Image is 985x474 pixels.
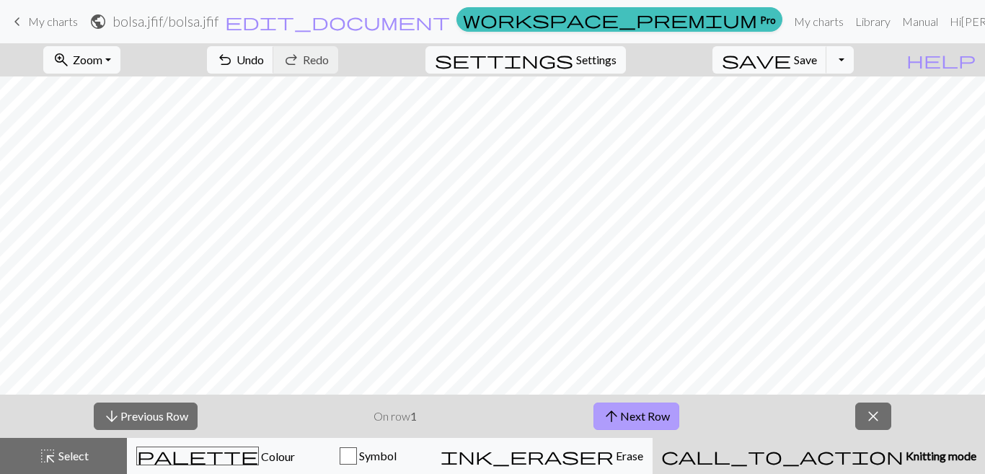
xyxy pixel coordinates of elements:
[9,9,78,34] a: My charts
[614,449,643,462] span: Erase
[435,50,573,70] span: settings
[661,446,904,466] span: call_to_action
[896,7,944,36] a: Manual
[410,409,417,423] strong: 1
[53,50,70,70] span: zoom_in
[94,403,198,430] button: Previous Row
[216,50,234,70] span: undo
[39,446,56,466] span: highlight_alt
[849,7,896,36] a: Library
[43,46,120,74] button: Zoom
[435,51,573,69] i: Settings
[127,438,304,474] button: Colour
[788,7,849,36] a: My charts
[9,12,26,32] span: keyboard_arrow_left
[712,46,827,74] button: Save
[207,46,274,74] button: Undo
[112,13,218,30] h2: bolsa.jfif / bolsa.jfif
[456,7,782,32] a: Pro
[28,14,78,28] span: My charts
[103,406,120,426] span: arrow_downward
[56,449,89,462] span: Select
[425,46,626,74] button: SettingsSettings
[722,50,791,70] span: save
[431,438,653,474] button: Erase
[441,446,614,466] span: ink_eraser
[137,446,258,466] span: palette
[603,406,620,426] span: arrow_upward
[357,449,397,462] span: Symbol
[237,53,264,66] span: Undo
[653,438,985,474] button: Knitting mode
[259,449,295,463] span: Colour
[865,406,882,426] span: close
[593,403,679,430] button: Next Row
[89,12,107,32] span: public
[794,53,817,66] span: Save
[304,438,431,474] button: Symbol
[374,408,417,425] p: On row
[73,53,102,66] span: Zoom
[225,12,450,32] span: edit_document
[576,51,617,69] span: Settings
[463,9,757,30] span: workspace_premium
[906,50,976,70] span: help
[904,449,976,462] span: Knitting mode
